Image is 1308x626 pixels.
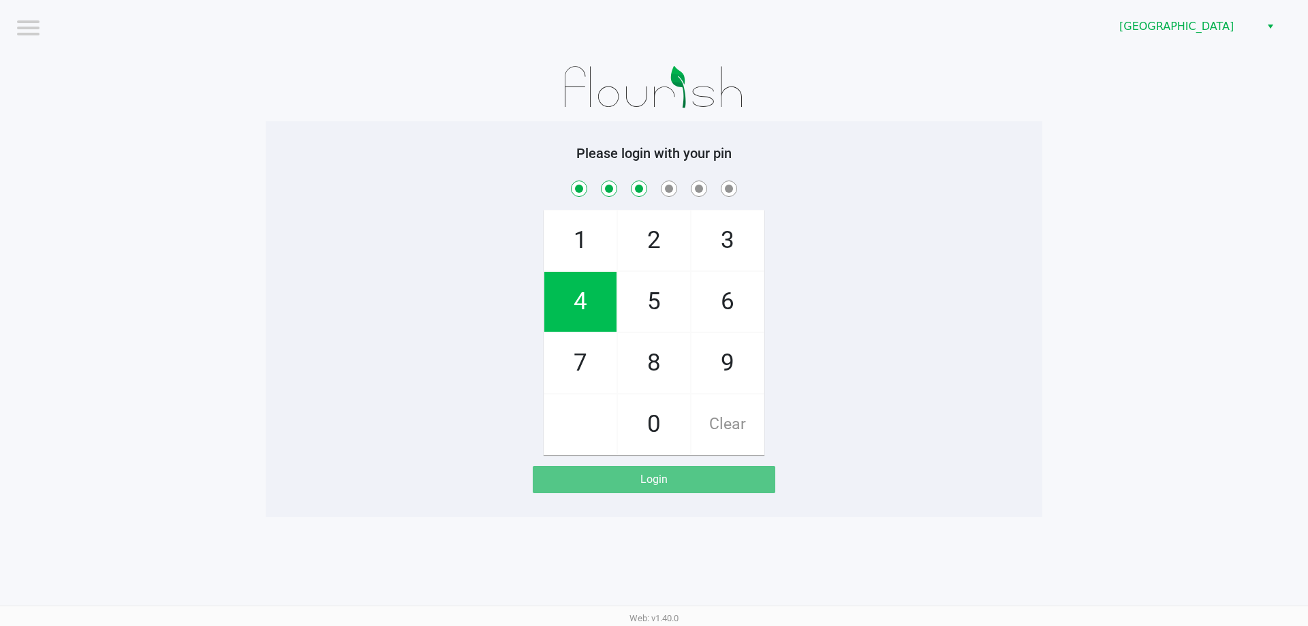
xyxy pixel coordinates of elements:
[691,333,764,393] span: 9
[1260,14,1280,39] button: Select
[1119,18,1252,35] span: [GEOGRAPHIC_DATA]
[629,613,679,623] span: Web: v1.40.0
[618,333,690,393] span: 8
[618,210,690,270] span: 2
[618,272,690,332] span: 5
[691,394,764,454] span: Clear
[691,210,764,270] span: 3
[544,210,617,270] span: 1
[276,145,1032,161] h5: Please login with your pin
[618,394,690,454] span: 0
[544,272,617,332] span: 4
[544,333,617,393] span: 7
[691,272,764,332] span: 6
